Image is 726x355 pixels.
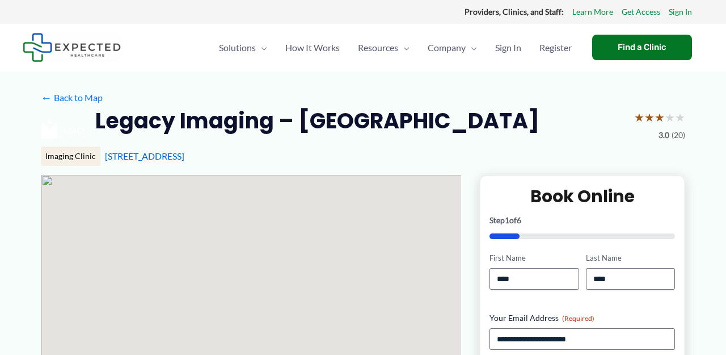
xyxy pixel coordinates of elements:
span: 6 [517,215,521,225]
a: Sign In [486,28,530,68]
span: (20) [672,128,685,143]
a: [STREET_ADDRESS] [105,151,184,161]
span: Sign In [495,28,521,68]
a: ←Back to Map [41,89,103,106]
a: Register [530,28,581,68]
label: Your Email Address [489,312,675,324]
span: ★ [665,107,675,128]
a: Get Access [622,5,660,19]
a: CompanyMenu Toggle [419,28,486,68]
span: ← [41,92,52,103]
span: Menu Toggle [256,28,267,68]
a: ResourcesMenu Toggle [349,28,419,68]
a: How It Works [276,28,349,68]
h2: Book Online [489,185,675,207]
span: Solutions [219,28,256,68]
a: SolutionsMenu Toggle [210,28,276,68]
label: Last Name [586,253,675,264]
div: Imaging Clinic [41,147,100,166]
img: Expected Healthcare Logo - side, dark font, small [23,33,121,62]
span: (Required) [562,314,594,323]
span: Register [539,28,572,68]
strong: Providers, Clinics, and Staff: [465,7,564,16]
a: Sign In [669,5,692,19]
span: 3.0 [659,128,669,143]
span: Menu Toggle [466,28,477,68]
span: How It Works [285,28,340,68]
span: ★ [634,107,644,128]
span: ★ [655,107,665,128]
span: ★ [644,107,655,128]
a: Find a Clinic [592,35,692,60]
nav: Primary Site Navigation [210,28,581,68]
span: ★ [675,107,685,128]
span: Company [428,28,466,68]
h2: Legacy Imaging – [GEOGRAPHIC_DATA] [95,107,539,135]
p: Step of [489,216,675,224]
a: Learn More [572,5,613,19]
label: First Name [489,253,579,264]
span: Menu Toggle [398,28,410,68]
span: Resources [358,28,398,68]
span: 1 [505,215,509,225]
